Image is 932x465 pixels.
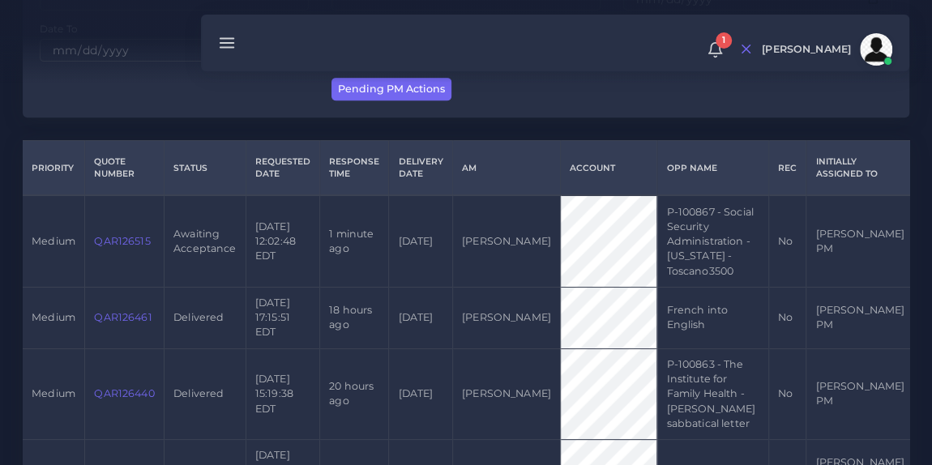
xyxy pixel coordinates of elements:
td: Delivered [164,287,246,348]
td: Delivered [164,348,246,439]
th: Initially Assigned to [806,141,914,196]
a: QAR126440 [94,387,154,399]
td: [DATE] 12:02:48 EDT [246,195,319,287]
th: AM [452,141,560,196]
th: Opp Name [657,141,769,196]
button: Pending PM Actions [331,78,451,101]
th: Quote Number [85,141,165,196]
span: 1 [716,32,732,49]
td: [PERSON_NAME] PM [806,348,914,439]
th: Delivery Date [389,141,452,196]
td: [DATE] [389,348,452,439]
span: medium [32,387,75,399]
td: [DATE] [389,287,452,348]
td: [PERSON_NAME] PM [806,287,914,348]
td: [PERSON_NAME] [452,287,560,348]
td: No [768,195,806,287]
th: Response Time [320,141,389,196]
a: 1 [701,41,729,58]
a: QAR126515 [94,235,150,247]
td: P-100863 - The Institute for Family Health - [PERSON_NAME] sabbatical letter [657,348,769,439]
td: No [768,287,806,348]
img: avatar [860,33,892,66]
span: medium [32,311,75,323]
th: Status [164,141,246,196]
th: Account [560,141,656,196]
th: Requested Date [246,141,319,196]
td: Awaiting Acceptance [164,195,246,287]
td: [DATE] [389,195,452,287]
th: REC [768,141,806,196]
td: French into English [657,287,769,348]
span: [PERSON_NAME] [762,45,851,55]
a: [PERSON_NAME]avatar [754,33,898,66]
td: [DATE] 15:19:38 EDT [246,348,319,439]
span: medium [32,235,75,247]
td: 18 hours ago [320,287,389,348]
td: [PERSON_NAME] PM [806,195,914,287]
td: [PERSON_NAME] [452,195,560,287]
td: P-100867 - Social Security Administration - [US_STATE] - Toscano3500 [657,195,769,287]
td: 20 hours ago [320,348,389,439]
th: Priority [23,141,85,196]
a: QAR126461 [94,311,152,323]
td: [DATE] 17:15:51 EDT [246,287,319,348]
td: 1 minute ago [320,195,389,287]
td: No [768,348,806,439]
td: [PERSON_NAME] [452,348,560,439]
